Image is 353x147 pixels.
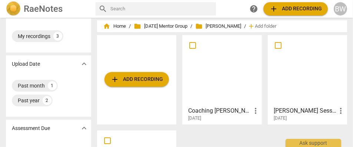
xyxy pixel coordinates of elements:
span: [DATE] Mentor Group [134,23,187,30]
span: folder [134,23,141,30]
span: / [129,24,131,29]
span: add [269,4,278,13]
h2: RaeNotes [24,4,63,14]
button: Show more [79,58,90,69]
span: / [190,24,192,29]
div: Past month [18,82,45,89]
a: LogoRaeNotes [6,1,90,16]
span: expand_more [80,124,89,133]
a: Coaching [PERSON_NAME] #3Session 2 - Father[DATE] [185,38,259,121]
span: more_vert [336,106,345,115]
div: 3 [53,32,62,41]
span: Home [103,23,126,30]
input: Search [110,3,213,15]
p: Assessment Due [12,124,50,132]
span: [DATE] [188,115,201,122]
span: Add folder [255,24,276,29]
span: Add recording [110,75,163,84]
img: Logo [6,1,21,16]
a: Help [247,2,260,16]
div: Past year [18,97,40,104]
span: / [244,24,246,29]
span: help [249,4,258,13]
button: Upload [263,2,328,16]
span: search [99,4,107,13]
h3: Coaching Kathleen Hudson #3Session 2 - Father [188,106,251,115]
span: folder [195,23,203,30]
span: expand_more [80,59,89,68]
div: My recordings [18,33,50,40]
button: Upload [104,72,169,87]
h3: Kathleen HudsonCoaching Session Emotions 8 19 25 [274,106,336,115]
button: Show more [79,123,90,134]
div: Ask support [286,139,341,147]
span: add [110,75,119,84]
div: 1 [48,81,57,90]
span: more_vert [251,106,260,115]
button: BW [334,2,347,16]
span: add [247,23,255,30]
span: Add recording [269,4,322,13]
span: [DATE] [274,115,287,122]
p: Upload Date [12,60,40,68]
a: [PERSON_NAME] Session Emotions 8 19 25[DATE] [270,38,344,121]
span: [PERSON_NAME] [195,23,241,30]
span: home [103,23,110,30]
div: 2 [43,96,51,105]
